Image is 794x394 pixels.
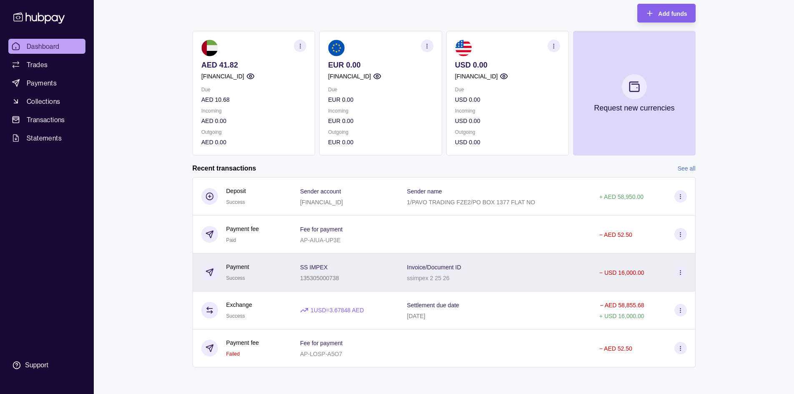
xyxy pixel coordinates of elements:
div: Support [25,361,48,370]
p: [FINANCIAL_ID] [328,72,371,81]
p: AED 10.68 [201,95,306,104]
a: Support [8,356,85,374]
p: [FINANCIAL_ID] [300,199,343,206]
p: Payment fee [226,224,259,233]
p: EUR 0.00 [328,95,433,104]
p: [DATE] [407,313,425,319]
img: us [455,40,471,56]
span: Payments [27,78,57,88]
a: Transactions [8,112,85,127]
p: AED 0.00 [201,116,306,125]
span: Success [226,199,245,205]
p: [FINANCIAL_ID] [201,72,244,81]
a: Payments [8,75,85,90]
span: Success [226,313,245,319]
p: Due [328,85,433,94]
p: AED 0.00 [201,138,306,147]
button: Request new currencies [573,31,695,156]
p: 135305000738 [300,275,339,281]
p: − AED 58,855.68 [600,302,644,309]
p: AP-AIUA-UP3E [300,237,341,243]
p: Outgoing [455,128,560,137]
a: Statements [8,130,85,146]
a: Trades [8,57,85,72]
p: AED 41.82 [201,60,306,70]
p: Settlement due date [407,302,459,309]
p: Due [455,85,560,94]
p: Invoice/Document ID [407,264,461,271]
p: − USD 16,000.00 [599,269,644,276]
p: Payment fee [226,338,259,347]
p: 1 USD = 3.67848 AED [311,306,364,315]
span: Add funds [658,10,687,17]
p: + AED 58,950.00 [599,193,644,200]
p: USD 0.00 [455,116,560,125]
span: Collections [27,96,60,106]
span: Success [226,275,245,281]
p: Outgoing [328,128,433,137]
a: Collections [8,94,85,109]
p: USD 0.00 [455,95,560,104]
p: SS IMPEX [300,264,328,271]
p: Fee for payment [300,226,343,233]
p: USD 0.00 [455,60,560,70]
p: − AED 52.50 [599,231,632,238]
p: USD 0.00 [455,138,560,147]
p: Sender name [407,188,442,195]
p: [FINANCIAL_ID] [455,72,498,81]
p: Request new currencies [594,103,674,113]
p: Deposit [226,186,246,196]
a: Dashboard [8,39,85,54]
a: See all [678,164,696,173]
button: Add funds [637,4,695,23]
p: AP-LOSP-A5O7 [300,351,342,357]
p: EUR 0.00 [328,138,433,147]
img: ae [201,40,218,56]
img: eu [328,40,345,56]
h2: Recent transactions [193,164,256,173]
p: EUR 0.00 [328,116,433,125]
p: Incoming [201,106,306,115]
p: Outgoing [201,128,306,137]
span: Transactions [27,115,65,125]
p: EUR 0.00 [328,60,433,70]
span: Trades [27,60,48,70]
span: Failed [226,351,240,357]
p: Sender account [300,188,341,195]
p: Fee for payment [300,340,343,346]
p: 1/PAVO TRADING FZE2/PO BOX 1377 FLAT NO [407,199,535,206]
p: + USD 16,000.00 [599,313,644,319]
p: Due [201,85,306,94]
p: Payment [226,262,249,271]
span: Statements [27,133,62,143]
span: Dashboard [27,41,60,51]
span: Paid [226,237,236,243]
p: Incoming [455,106,560,115]
p: ssimpex 2 25 26 [407,275,449,281]
p: Exchange [226,300,252,309]
p: Incoming [328,106,433,115]
p: − AED 52.50 [599,345,632,352]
